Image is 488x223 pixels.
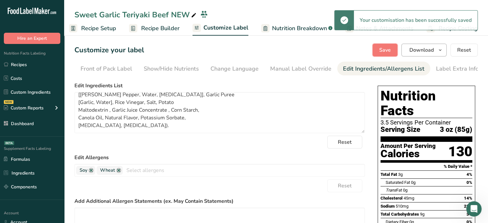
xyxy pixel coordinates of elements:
span: 22% [464,204,472,209]
div: Calories [381,149,436,159]
button: Hire an Expert [4,33,60,44]
h1: Customize your label [74,45,144,56]
div: We really appreciate your support 💚 [10,91,100,98]
span: Total Fat [381,172,397,177]
button: Save [372,44,398,56]
span: Fat [386,188,402,193]
span: Recipe Builder [141,24,180,33]
span: Nutrition Breakdown [272,24,327,33]
span: Soy [80,167,87,174]
span: 510mg [396,204,408,209]
span: 14% [464,196,472,201]
button: Reset [327,136,362,149]
div: Edit Ingredients/Allergens List [343,64,424,73]
div: Front of Pack Label [81,64,132,73]
div: Custom Reports [4,105,44,111]
button: go back [4,3,16,15]
button: Upload attachment [30,174,36,179]
span: 45mg [404,196,414,201]
i: Trans [386,188,396,193]
div: Maria says… [5,37,123,116]
span: Serving Size [381,126,420,134]
a: Recipe Setup [69,21,116,36]
div: 3.5 Servings Per Container [381,119,472,126]
label: Edit Allergens [74,154,365,161]
a: Nutrition Breakdown [261,21,332,36]
span: Sodium [381,204,395,209]
span: Customize Label [203,23,248,32]
button: Reset [450,44,478,56]
div: 130 [448,143,472,160]
span: Reset [338,182,352,190]
div: Sweet Garlic Teriyaki Beef NEW [74,9,198,21]
button: Home [100,3,113,15]
div: Hi [PERSON_NAME],Thanks for supporting us with a G2 review! If you’ve submitted your review, plea... [5,37,105,101]
span: Save [379,46,391,54]
button: Send a message… [110,171,120,182]
div: Show/Hide Nutrients [144,64,199,73]
button: Download [401,44,447,56]
div: [PERSON_NAME] • [DATE] [10,103,61,107]
p: Active 4h ago [31,8,60,14]
button: Gif picker [20,174,25,179]
span: Total Carbohydrates [381,212,419,217]
b: free month subscription [20,82,81,87]
span: 0g [403,188,407,193]
span: 0% [467,180,472,185]
a: Customize Label [193,21,248,36]
button: Reset [327,179,362,192]
div: BETA [4,141,14,145]
h1: [PERSON_NAME] [31,3,73,8]
div: Hi [PERSON_NAME], [10,41,100,47]
h1: Nutrition Facts [381,89,472,118]
a: Recipe Builder [129,21,180,36]
span: 0g [411,180,415,185]
div: Manual Label Override [270,64,331,73]
span: 9g [420,212,424,217]
span: Wheat [100,167,115,174]
label: Add Additional Allergen Statements (ex. May Contain Statements) [74,197,365,205]
div: Amount Per Serving [381,143,436,149]
div: Change Language [210,64,259,73]
div: Close [113,3,124,14]
div: Thanks for supporting us with a G2 review! If you’ve submitted your review, please reach out to s... [10,50,100,88]
a: [EMAIL_ADDRESS][DOMAIN_NAME] [10,69,60,81]
span: 3 oz (85g) [440,126,472,134]
button: Start recording [41,174,46,179]
div: NEW [4,100,13,104]
div: Your customisation has been successfully saved [354,11,477,30]
div: Label Extra Info [436,64,479,73]
span: 3g [398,172,403,177]
span: Saturated Fat [386,180,410,185]
span: Reset [338,138,352,146]
span: Reset [457,46,471,54]
span: 4% [467,172,472,177]
textarea: Message… [5,160,123,171]
span: Download [409,46,434,54]
input: Select allergens [123,165,364,175]
label: Edit Ingredients List [74,82,365,90]
span: Recipe Setup [81,24,116,33]
section: % Daily Value * [381,163,472,170]
span: Cholesterol [381,196,403,201]
iframe: Intercom live chat [466,201,482,217]
img: Profile image for Maria [18,4,29,14]
button: Emoji picker [10,174,15,179]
